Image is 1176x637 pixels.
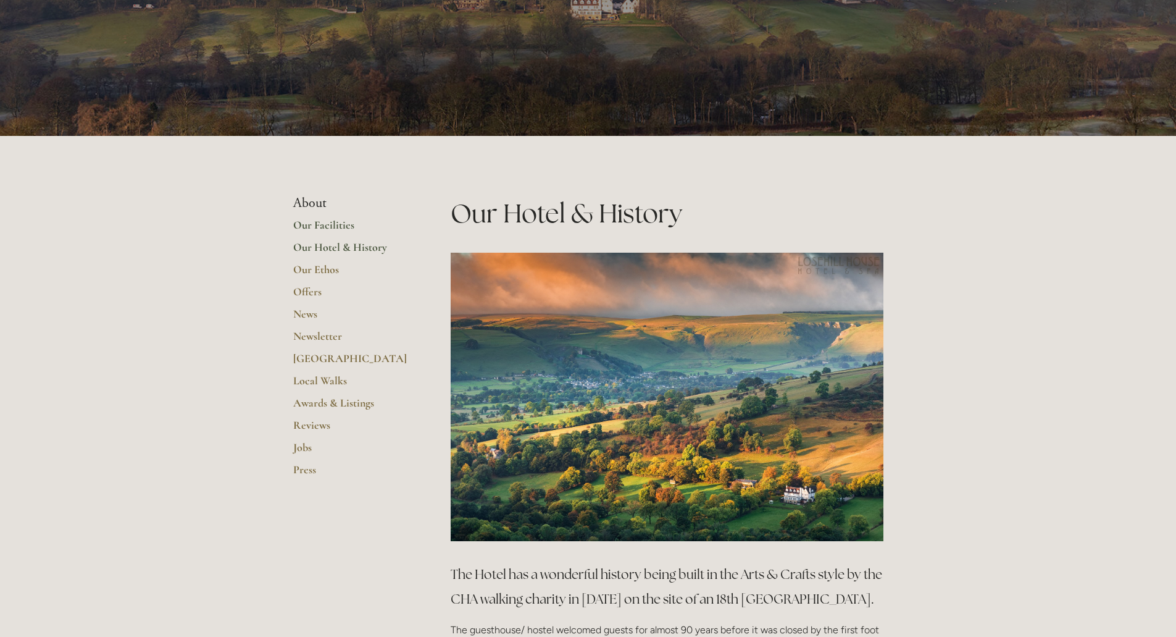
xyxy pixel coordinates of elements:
a: Jobs [293,441,411,463]
a: Reviews [293,418,411,441]
li: About [293,195,411,211]
a: Our Ethos [293,263,411,285]
a: Awards & Listings [293,396,411,418]
a: [GEOGRAPHIC_DATA] [293,352,411,374]
h3: The Hotel has a wonderful history being built in the Arts & Crafts style by the CHA walking chari... [451,562,883,612]
a: Newsletter [293,329,411,352]
h1: Our Hotel & History [451,195,883,232]
a: Offers [293,285,411,307]
a: Press [293,463,411,485]
a: News [293,307,411,329]
a: Local Walks [293,374,411,396]
a: Our Hotel & History [293,240,411,263]
a: Our Facilities [293,218,411,240]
